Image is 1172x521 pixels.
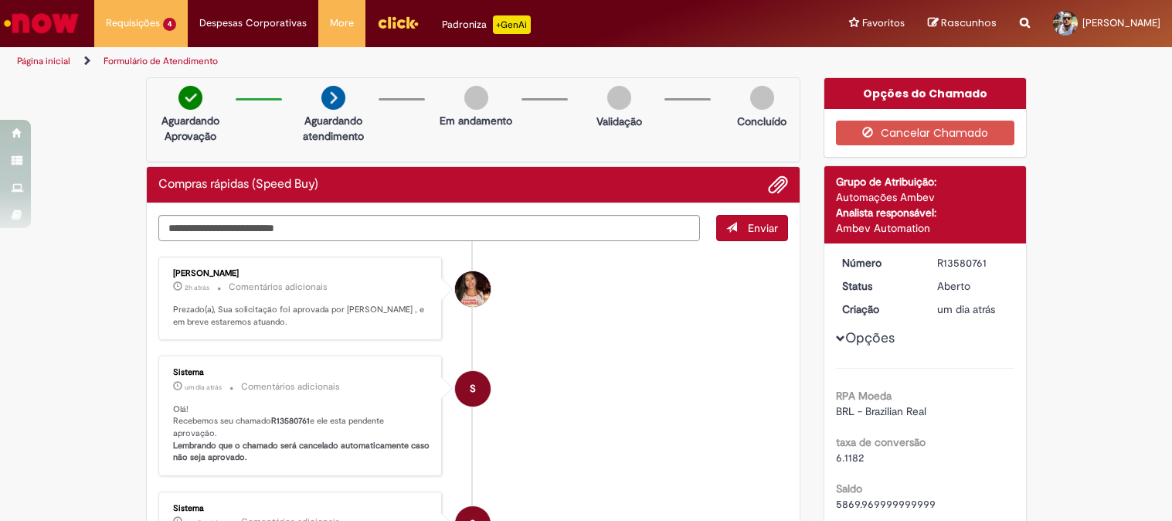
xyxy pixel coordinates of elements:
[937,301,1009,317] div: 30/09/2025 11:08:46
[377,11,419,34] img: click_logo_yellow_360x200.png
[163,18,176,31] span: 4
[173,269,430,278] div: [PERSON_NAME]
[768,175,788,195] button: Adicionar anexos
[158,178,318,192] h2: Compras rápidas (Speed Buy) Histórico de tíquete
[470,370,476,407] span: S
[296,113,371,144] p: Aguardando atendimento
[153,113,228,144] p: Aguardando Aprovação
[836,220,1014,236] div: Ambev Automation
[321,86,345,110] img: arrow-next.png
[862,15,905,31] span: Favoritos
[937,255,1009,271] div: R13580761
[836,482,862,495] b: Saldo
[836,404,926,418] span: BRL - Brazilian Real
[836,174,1014,189] div: Grupo de Atribuição:
[173,368,430,377] div: Sistema
[455,371,491,407] div: System
[178,86,202,110] img: check-circle-green.png
[750,86,774,110] img: img-circle-grey.png
[737,114,786,129] p: Concluído
[173,504,430,513] div: Sistema
[104,55,218,67] a: Formulário de Atendimento
[831,278,926,294] dt: Status
[241,380,340,393] small: Comentários adicionais
[464,86,488,110] img: img-circle-grey.png
[596,114,642,129] p: Validação
[493,15,531,34] p: +GenAi
[928,16,997,31] a: Rascunhos
[271,415,310,427] b: R13580761
[1082,16,1160,29] span: [PERSON_NAME]
[442,15,531,34] div: Padroniza
[17,55,70,67] a: Página inicial
[185,283,209,292] span: 2h atrás
[831,301,926,317] dt: Criação
[158,215,701,241] textarea: Digite sua mensagem aqui...
[173,304,430,328] p: Prezado(a), Sua solicitação foi aprovada por [PERSON_NAME] , e em breve estaremos atuando.
[330,15,354,31] span: More
[831,255,926,271] dt: Número
[937,302,995,316] span: um dia atrás
[185,383,222,392] span: um dia atrás
[836,435,926,449] b: taxa de conversão
[716,215,788,241] button: Enviar
[941,15,997,30] span: Rascunhos
[836,389,892,403] b: RPA Moeda
[185,383,222,392] time: 30/09/2025 11:08:58
[836,497,936,511] span: 5869.969999999999
[12,47,769,76] ul: Trilhas de página
[824,78,1026,109] div: Opções do Chamado
[836,121,1014,145] button: Cancelar Chamado
[836,205,1014,220] div: Analista responsável:
[2,8,81,39] img: ServiceNow
[937,302,995,316] time: 30/09/2025 11:08:46
[106,15,160,31] span: Requisições
[836,451,864,465] span: 6.1182
[836,189,1014,205] div: Automações Ambev
[185,283,209,292] time: 01/10/2025 14:00:31
[199,15,307,31] span: Despesas Corporativas
[173,440,432,464] b: Lembrando que o chamado será cancelado automaticamente caso não seja aprovado.
[937,278,1009,294] div: Aberto
[440,113,512,128] p: Em andamento
[173,404,430,465] p: Olá! Recebemos seu chamado e ele esta pendente aprovação.
[607,86,631,110] img: img-circle-grey.png
[455,271,491,307] div: Gabriela Muniz Andrade
[229,281,328,294] small: Comentários adicionais
[748,221,778,235] span: Enviar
